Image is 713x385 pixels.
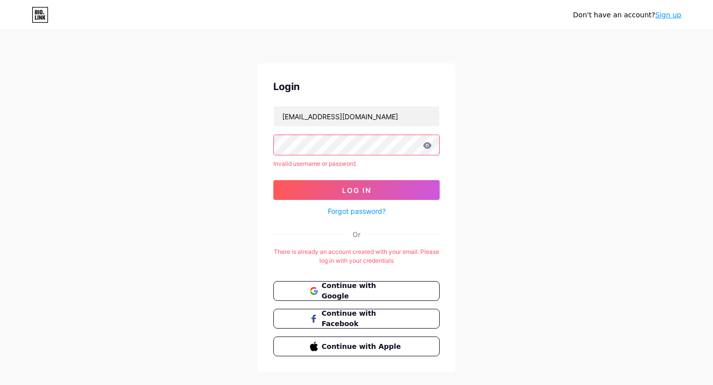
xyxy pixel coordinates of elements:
[655,11,681,19] a: Sign up
[322,341,404,352] span: Continue with Apple
[273,281,440,301] button: Continue with Google
[353,229,360,240] div: Or
[322,308,404,329] span: Continue with Facebook
[573,10,681,20] div: Don't have an account?
[273,309,440,329] button: Continue with Facebook
[273,159,440,168] div: Invalid username or password.
[342,186,371,194] span: Log In
[273,79,440,94] div: Login
[273,337,440,356] button: Continue with Apple
[322,281,404,301] span: Continue with Google
[274,106,439,126] input: Username
[328,206,386,216] a: Forgot password?
[273,247,440,265] div: There is already an account created with your email. Please log in with your credentials
[273,180,440,200] button: Log In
